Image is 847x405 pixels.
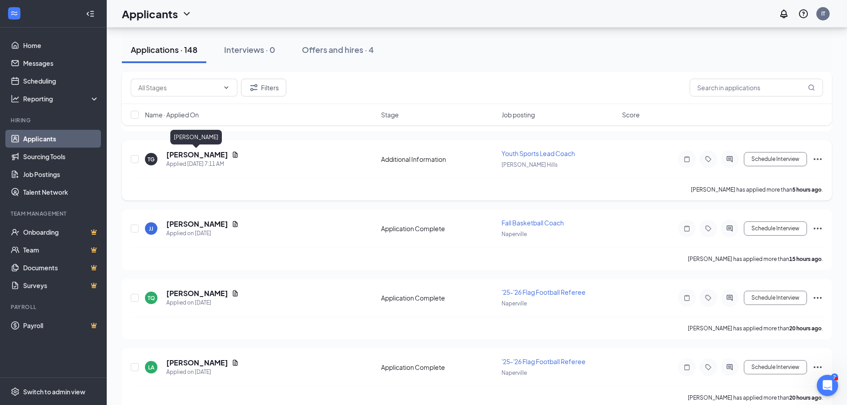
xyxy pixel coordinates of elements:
[789,325,822,332] b: 20 hours ago
[11,210,97,217] div: Team Management
[23,241,99,259] a: TeamCrown
[690,79,823,96] input: Search in applications
[744,221,807,236] button: Schedule Interview
[821,10,825,17] div: IT
[703,294,714,301] svg: Tag
[149,225,153,233] div: JJ
[23,387,85,396] div: Switch to admin view
[703,225,714,232] svg: Tag
[23,317,99,334] a: PayrollCrown
[789,394,822,401] b: 20 hours ago
[224,44,275,55] div: Interviews · 0
[724,294,735,301] svg: ActiveChat
[232,359,239,366] svg: Document
[241,79,286,96] button: Filter Filters
[148,294,155,302] div: TQ
[381,110,399,119] span: Stage
[23,94,100,103] div: Reporting
[688,255,823,263] p: [PERSON_NAME] has applied more than .
[812,223,823,234] svg: Ellipses
[724,225,735,232] svg: ActiveChat
[381,293,496,302] div: Application Complete
[232,221,239,228] svg: Document
[166,229,239,238] div: Applied on [DATE]
[682,225,692,232] svg: Note
[23,148,99,165] a: Sourcing Tools
[817,375,838,396] iframe: Intercom live chat
[148,156,155,163] div: TG
[812,154,823,164] svg: Ellipses
[792,186,822,193] b: 5 hours ago
[502,300,527,307] span: Naperville
[381,363,496,372] div: Application Complete
[11,303,97,311] div: Payroll
[166,298,239,307] div: Applied on [DATE]
[812,293,823,303] svg: Ellipses
[11,116,97,124] div: Hiring
[23,130,99,148] a: Applicants
[502,231,527,237] span: Naperville
[166,358,228,368] h5: [PERSON_NAME]
[789,256,822,262] b: 15 hours ago
[223,84,230,91] svg: ChevronDown
[23,72,99,90] a: Scheduling
[502,369,527,376] span: Naperville
[703,364,714,371] svg: Tag
[502,149,575,157] span: Youth Sports Lead Coach
[232,290,239,297] svg: Document
[122,6,178,21] h1: Applicants
[302,44,374,55] div: Offers and hires · 4
[23,54,99,72] a: Messages
[502,161,558,168] span: [PERSON_NAME] Hills
[682,156,692,163] svg: Note
[23,277,99,294] a: SurveysCrown
[166,368,239,377] div: Applied on [DATE]
[744,291,807,305] button: Schedule Interview
[23,223,99,241] a: OnboardingCrown
[688,325,823,332] p: [PERSON_NAME] has applied more than .
[166,289,228,298] h5: [PERSON_NAME]
[381,155,496,164] div: Additional Information
[232,151,239,158] svg: Document
[11,94,20,103] svg: Analysis
[138,83,219,92] input: All Stages
[724,156,735,163] svg: ActiveChat
[170,130,222,144] div: [PERSON_NAME]
[381,224,496,233] div: Application Complete
[23,183,99,201] a: Talent Network
[502,219,564,227] span: Fall Basketball Coach
[779,8,789,19] svg: Notifications
[744,360,807,374] button: Schedule Interview
[724,364,735,371] svg: ActiveChat
[744,152,807,166] button: Schedule Interview
[148,364,154,371] div: LA
[502,110,535,119] span: Job posting
[131,44,197,55] div: Applications · 148
[798,8,809,19] svg: QuestionInfo
[166,150,228,160] h5: [PERSON_NAME]
[688,394,823,401] p: [PERSON_NAME] has applied more than .
[145,110,199,119] span: Name · Applied On
[86,9,95,18] svg: Collapse
[166,219,228,229] h5: [PERSON_NAME]
[23,259,99,277] a: DocumentsCrown
[622,110,640,119] span: Score
[703,156,714,163] svg: Tag
[831,373,838,381] div: 2
[682,364,692,371] svg: Note
[691,186,823,193] p: [PERSON_NAME] has applied more than .
[502,288,586,296] span: '25-'26 Flag Football Referee
[11,387,20,396] svg: Settings
[23,165,99,183] a: Job Postings
[10,9,19,18] svg: WorkstreamLogo
[682,294,692,301] svg: Note
[808,84,815,91] svg: MagnifyingGlass
[166,160,239,168] div: Applied [DATE] 7:11 AM
[812,362,823,373] svg: Ellipses
[502,357,586,365] span: '25-'26 Flag Football Referee
[23,36,99,54] a: Home
[181,8,192,19] svg: ChevronDown
[249,82,259,93] svg: Filter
